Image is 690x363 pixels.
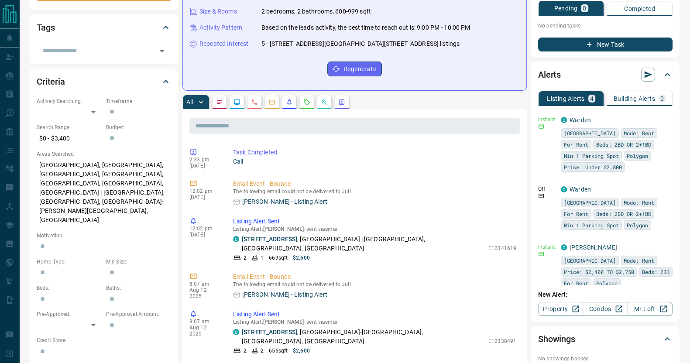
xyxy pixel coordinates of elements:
span: [PERSON_NAME] [263,226,304,232]
a: Warden [570,116,591,123]
p: $2,600 [293,254,310,262]
p: Listing Alert Sent [233,217,516,226]
p: Aug 12 2025 [189,287,220,299]
p: Repeated Interest [199,39,248,48]
p: Off [538,185,556,193]
p: 5 - [STREET_ADDRESS][GEOGRAPHIC_DATA][STREET_ADDRESS] listings [261,39,460,48]
p: The following email could not be delivered to Juli [233,281,516,288]
p: E12341619 [488,244,516,252]
div: condos.ca [233,329,239,335]
span: Polygon [627,151,648,160]
p: [PERSON_NAME] - Listing Alert [242,197,327,206]
p: [PERSON_NAME] - Listing Alert [242,290,327,299]
p: 1 [261,254,264,262]
p: Listing Alerts [547,96,585,102]
div: Alerts [538,64,673,85]
p: Listing Alert : - sent via email [233,226,516,232]
p: Pending [554,5,577,11]
p: [DATE] [189,232,220,238]
p: Email Event - Bounce [233,179,516,188]
p: The following email could not be delivered to Juli [233,188,516,195]
a: [STREET_ADDRESS] [242,236,297,243]
div: Criteria [37,71,171,92]
p: , [GEOGRAPHIC_DATA]-[GEOGRAPHIC_DATA], [GEOGRAPHIC_DATA], [GEOGRAPHIC_DATA] [242,328,484,346]
p: Task Completed [233,148,516,157]
p: 12:02 pm [189,226,220,232]
p: Instant [538,116,556,123]
button: New Task [538,38,673,51]
span: [GEOGRAPHIC_DATA] [564,198,616,207]
p: $2,600 [293,347,310,355]
button: Open [156,45,168,57]
span: For Rent [564,209,588,218]
span: Mode: Rent [624,198,654,207]
span: Mode: Rent [624,129,654,137]
svg: Notes [216,99,223,106]
a: Condos [583,302,628,316]
p: 2 [244,347,247,355]
span: Price: Under $2,800 [564,163,622,171]
p: Building Alerts [614,96,655,102]
p: Home Type: [37,258,102,266]
p: Search Range: [37,123,102,131]
p: 2 [261,347,264,355]
p: Pre-Approved: [37,310,102,318]
a: Mr.Loft [628,302,673,316]
a: [PERSON_NAME] [570,244,617,251]
h2: Alerts [538,68,561,82]
span: For Rent [564,140,588,149]
p: [GEOGRAPHIC_DATA], [GEOGRAPHIC_DATA], [GEOGRAPHIC_DATA], [GEOGRAPHIC_DATA], [GEOGRAPHIC_DATA], [G... [37,158,171,227]
svg: Email [538,251,544,257]
span: [GEOGRAPHIC_DATA] [564,129,616,137]
p: E12338491 [488,337,516,345]
p: Areas Searched: [37,150,171,158]
p: [DATE] [189,194,220,200]
p: 0 [583,5,586,11]
svg: Opportunities [321,99,328,106]
span: Beds: 2BD OR 2+1BD [596,140,651,149]
p: 0 [660,96,664,102]
button: Regenerate [327,62,382,76]
a: Property [538,302,583,316]
p: , [GEOGRAPHIC_DATA] | [GEOGRAPHIC_DATA], [GEOGRAPHIC_DATA], [GEOGRAPHIC_DATA] [242,235,484,253]
a: [STREET_ADDRESS] [242,329,297,336]
p: Listing Alert : - sent via email [233,319,516,325]
div: condos.ca [561,186,567,192]
p: Beds: [37,284,102,292]
p: 12:02 pm [189,188,220,194]
span: Mode: Rent [624,256,654,265]
p: Call [233,157,516,166]
div: Tags [37,17,171,38]
span: Min 1 Parking Spot [564,151,619,160]
span: Beds: 2BD OR 2+1BD [596,209,651,218]
span: [GEOGRAPHIC_DATA] [564,256,616,265]
p: Instant [538,243,556,251]
p: Timeframe: [106,97,171,105]
h2: Showings [538,332,575,346]
p: 2:33 pm [189,157,220,163]
div: condos.ca [233,236,239,242]
p: [DATE] [189,163,220,169]
svg: Email [538,193,544,199]
svg: Email [538,123,544,130]
p: New Alert: [538,290,673,299]
span: [PERSON_NAME] [263,319,304,325]
p: Motivation: [37,232,171,240]
svg: Agent Actions [338,99,345,106]
span: Beds: 2BD [642,267,669,276]
p: Min Size: [106,258,171,266]
svg: Requests [303,99,310,106]
p: Pre-Approval Amount: [106,310,171,318]
p: No pending tasks [538,19,673,32]
svg: Lead Browsing Activity [233,99,240,106]
p: $0 - $3,400 [37,131,102,146]
p: Based on the lead's activity, the best time to reach out is: 9:00 PM - 10:00 PM [261,23,470,32]
p: 8:07 am [189,281,220,287]
p: Listing Alert Sent [233,310,516,319]
p: All [186,99,193,105]
p: Activity Pattern [199,23,242,32]
svg: Calls [251,99,258,106]
p: Completed [624,6,655,12]
p: No showings booked [538,355,673,363]
svg: Emails [268,99,275,106]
